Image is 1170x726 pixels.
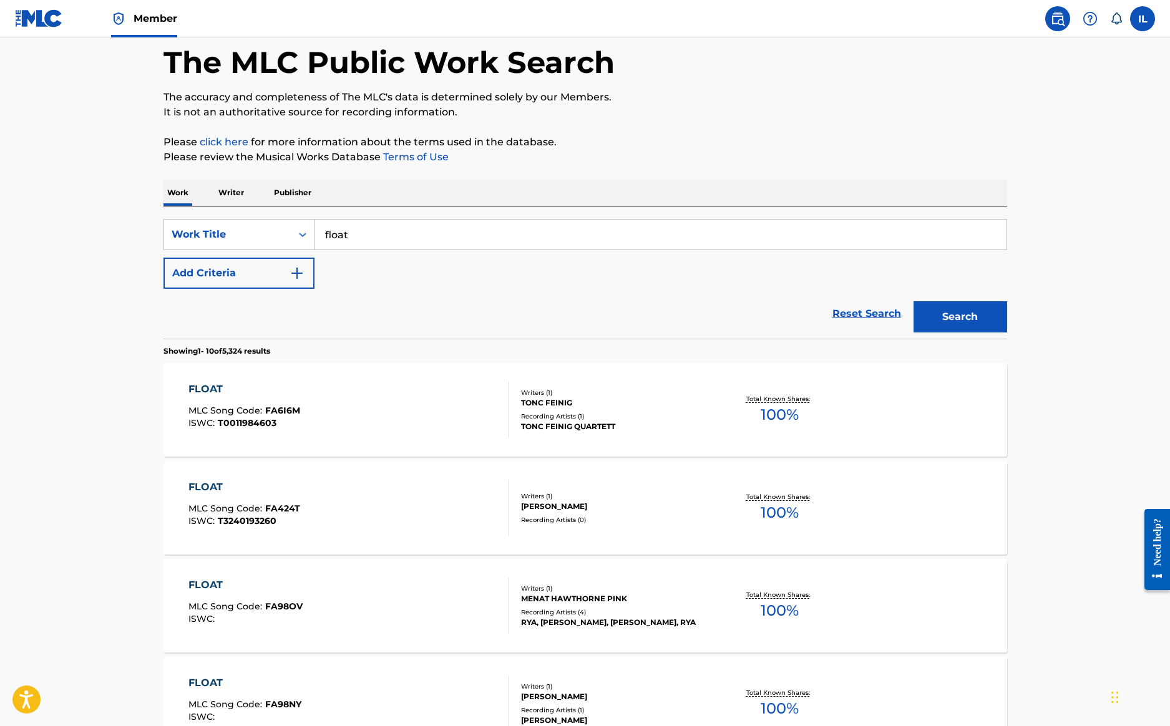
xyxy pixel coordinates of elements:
[163,219,1007,339] form: Search Form
[188,382,300,397] div: FLOAT
[188,417,218,428] span: ISWC :
[1130,6,1155,31] div: User Menu
[826,300,907,327] a: Reset Search
[188,711,218,722] span: ISWC :
[381,151,449,163] a: Terms of Use
[111,11,126,26] img: Top Rightsholder
[163,346,270,357] p: Showing 1 - 10 of 5,324 results
[215,180,248,206] p: Writer
[761,501,799,524] span: 100 %
[218,417,276,428] span: T0011984603
[1110,12,1123,25] div: Notifications
[188,613,218,624] span: ISWC :
[746,394,813,404] p: Total Known Shares:
[521,607,709,617] div: Recording Artists ( 4 )
[521,691,709,702] div: [PERSON_NAME]
[521,682,709,691] div: Writers ( 1 )
[188,515,218,526] span: ISWC :
[761,599,799,622] span: 100 %
[163,135,1007,150] p: Please for more information about the terms used in the database.
[521,715,709,726] div: [PERSON_NAME]
[521,617,709,628] div: RYA, [PERSON_NAME], [PERSON_NAME], RYA
[746,492,813,501] p: Total Known Shares:
[265,405,300,416] span: FA6I6M
[521,593,709,604] div: MENAT HAWTHORNE PINK
[521,515,709,525] div: Recording Artists ( 0 )
[1050,11,1065,26] img: search
[163,105,1007,120] p: It is not an authoritative source for recording information.
[1111,679,1119,716] div: Drag
[188,601,265,612] span: MLC Song Code :
[134,11,177,26] span: Member
[163,180,192,206] p: Work
[188,699,265,710] span: MLC Song Code :
[521,501,709,512] div: [PERSON_NAME]
[270,180,315,206] p: Publisher
[163,150,1007,165] p: Please review the Musical Works Database
[1135,498,1170,601] iframe: Resource Center
[914,301,1007,332] button: Search
[1108,666,1170,726] iframe: Chat Widget
[188,503,265,514] span: MLC Song Code :
[163,363,1007,457] a: FLOATMLC Song Code:FA6I6MISWC:T0011984603Writers (1)TONC FEINIGRecording Artists (1)TONC FEINIG Q...
[200,136,248,148] a: click here
[218,515,276,526] span: T3240193260
[521,705,709,715] div: Recording Artists ( 1 )
[163,90,1007,105] p: The accuracy and completeness of The MLC's data is determined solely by our Members.
[521,584,709,593] div: Writers ( 1 )
[163,258,314,289] button: Add Criteria
[290,266,305,281] img: 9d2ae6d4665cec9f34b9.svg
[265,699,301,710] span: FA98NY
[188,675,301,690] div: FLOAT
[163,461,1007,554] a: FLOATMLC Song Code:FA424TISWC:T3240193260Writers (1)[PERSON_NAME]Recording Artists (0)Total Known...
[188,480,300,495] div: FLOAT
[521,412,709,421] div: Recording Artists ( 1 )
[521,491,709,501] div: Writers ( 1 )
[188,405,265,416] span: MLC Song Code :
[163,44,615,81] h1: The MLC Public Work Search
[746,590,813,599] p: Total Known Shares:
[761,404,799,426] span: 100 %
[521,421,709,432] div: TONC FEINIG QUARTETT
[188,578,303,593] div: FLOAT
[265,503,300,514] span: FA424T
[1078,6,1103,31] div: Help
[746,688,813,697] p: Total Known Shares:
[521,388,709,397] div: Writers ( 1 )
[1045,6,1070,31] a: Public Search
[15,9,63,27] img: MLC Logo
[163,559,1007,652] a: FLOATMLC Song Code:FA98OVISWC:Writers (1)MENAT HAWTHORNE PINKRecording Artists (4)RYA, [PERSON_NA...
[1083,11,1098,26] img: help
[172,227,284,242] div: Work Title
[265,601,303,612] span: FA98OV
[761,697,799,720] span: 100 %
[521,397,709,409] div: TONC FEINIG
